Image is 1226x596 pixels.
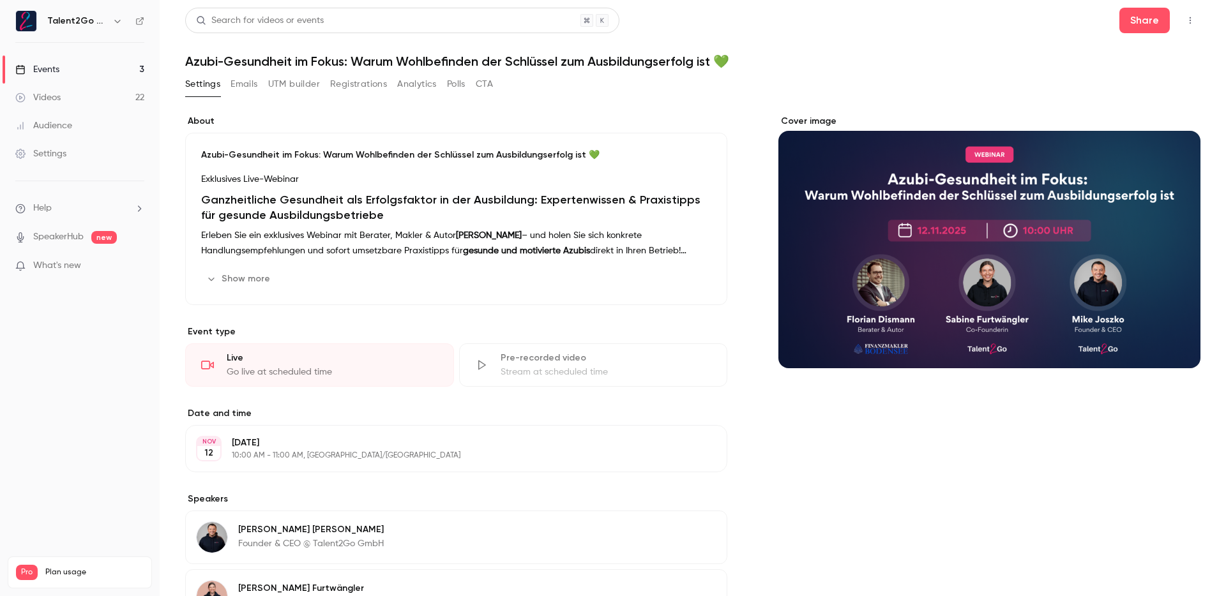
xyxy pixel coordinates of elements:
[201,149,711,161] p: Azubi-Gesundheit im Fokus: Warum Wohlbefinden der Schlüssel zum Ausbildungserfolg ist 💚
[15,91,61,104] div: Videos
[232,451,660,461] p: 10:00 AM - 11:00 AM, [GEOGRAPHIC_DATA]/[GEOGRAPHIC_DATA]
[185,115,727,128] label: About
[476,74,493,94] button: CTA
[456,231,522,240] strong: [PERSON_NAME]
[15,119,72,132] div: Audience
[1119,8,1170,33] button: Share
[201,269,278,289] button: Show more
[238,523,384,536] p: [PERSON_NAME] [PERSON_NAME]
[196,14,324,27] div: Search for videos or events
[91,231,117,244] span: new
[501,366,712,378] div: Stream at scheduled time
[201,192,711,223] h1: Ganzheitliche Gesundheit als Erfolgsfaktor in der Ausbildung: Expertenwissen & Praxistipps für ge...
[16,565,38,580] span: Pro
[232,436,660,449] p: [DATE]
[185,74,220,94] button: Settings
[197,522,227,553] img: Mike Joszko
[185,325,727,338] p: Event type
[463,246,590,255] strong: gesunde und motivierte Azubis
[15,202,144,215] li: help-dropdown-opener
[47,15,107,27] h6: Talent2Go GmbH
[185,343,454,387] div: LiveGo live at scheduled time
[227,352,438,364] div: Live
[45,567,144,577] span: Plan usage
[197,437,220,446] div: NOV
[201,172,711,187] p: Exklusives Live-Webinar
[15,63,59,76] div: Events
[33,259,81,272] span: What's new
[227,366,438,378] div: Go live at scheduled time
[268,74,320,94] button: UTM builder
[778,115,1200,128] label: Cover image
[447,74,465,94] button: Polls
[185,493,727,505] label: Speakers
[238,537,384,550] p: Founder & CEO @ Talent2Go GmbH
[238,582,378,595] p: [PERSON_NAME] Furtwängler
[204,447,213,459] p: 12
[330,74,387,94] button: Registrations
[185,54,1200,69] h1: Azubi-Gesundheit im Fokus: Warum Wohlbefinden der Schlüssel zum Ausbildungserfolg ist 💚
[33,230,84,244] a: SpeakerHub
[185,510,727,564] div: Mike Joszko[PERSON_NAME] [PERSON_NAME]Founder & CEO @ Talent2Go GmbH
[16,11,36,31] img: Talent2Go GmbH
[778,115,1200,368] section: Cover image
[231,74,257,94] button: Emails
[15,147,66,160] div: Settings
[397,74,437,94] button: Analytics
[185,407,727,420] label: Date and time
[501,352,712,364] div: Pre-recorded video
[33,202,52,215] span: Help
[459,343,728,387] div: Pre-recorded videoStream at scheduled time
[201,228,711,258] p: Erleben Sie ein exklusives Webinar mit Berater, Makler & Autor – und holen Sie sich konkrete Hand...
